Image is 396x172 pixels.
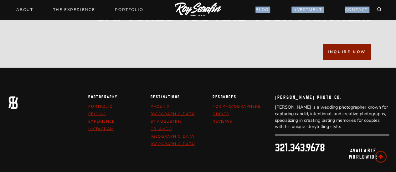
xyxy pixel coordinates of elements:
nav: Primary Navigation [13,5,147,14]
p: [PERSON_NAME] is a wedding photographer known for capturing candid, intentional, and creative pho... [275,104,389,130]
h2: resources [213,95,270,99]
a: [GEOGRAPHIC_DATA] [151,134,196,139]
p: available worldwide [337,148,389,161]
a: Phoenix [151,104,170,109]
a: Portfolio [111,5,147,14]
a: Experience [88,119,115,124]
a: For Photographers [213,104,260,109]
a: INVESTMENT [288,4,326,15]
h2: [PERSON_NAME] Photo Co. [275,95,389,100]
a: Instagram [88,126,114,131]
a: THE EXPERIENCE [49,5,99,14]
a: st augustine [151,119,182,124]
h2: photography [88,95,146,99]
a: Scroll to top [375,151,387,163]
a: orlando [151,126,172,131]
span: INQUIRE NOW [328,49,366,54]
a: [GEOGRAPHIC_DATA] [151,111,196,116]
a: 321.343.9678 [275,143,325,153]
a: [GEOGRAPHIC_DATA] [151,141,196,146]
a: INQUIRE NOW [323,44,371,60]
h2: Destinations [151,95,208,99]
a: Guides [213,111,229,116]
nav: Secondary Navigation [252,4,372,15]
img: Logo of Roy Serafin Photo Co., featuring stylized text in white on a light background, representi... [175,2,221,17]
a: portfolio [88,104,113,109]
a: CONTACT [341,4,372,15]
a: pricing [88,111,106,116]
button: View Search Form [375,5,383,14]
a: About [13,5,37,14]
a: Reviews [213,119,232,124]
img: Logo of a brand featuring the letters "R" and "B" intertwined, presented in a minimalist white de... [7,96,19,109]
a: BLOG [252,4,272,15]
